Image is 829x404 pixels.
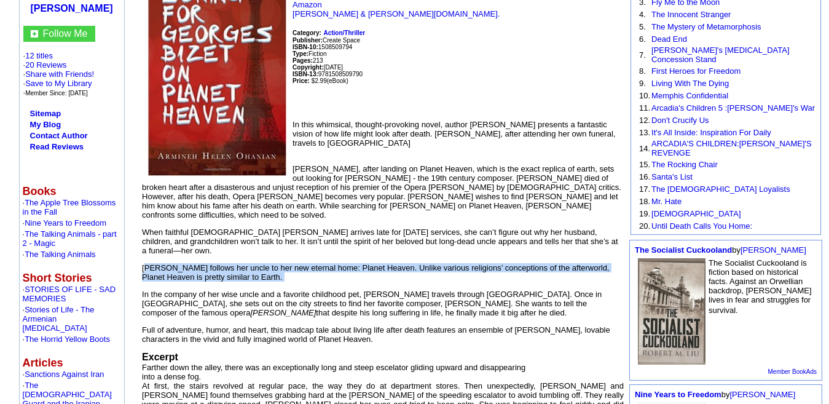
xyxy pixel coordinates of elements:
a: Nine Years to Freedom [25,218,106,228]
font: [DATE] [324,64,343,71]
font: 6. [639,34,646,44]
a: [PERSON_NAME] [741,245,806,255]
font: 7. [639,50,646,60]
a: The Talking Animals [25,250,95,259]
font: · [23,335,110,344]
font: · · · [23,69,95,97]
a: 20 Reviews [25,60,66,69]
a: My Blog [30,120,61,129]
a: Follow Me [43,28,88,39]
a: The Apple Tree Blossoms in the Fall [23,198,116,216]
font: 10. [639,91,650,100]
a: It's All Inside: Inspiration For Daily [651,128,771,137]
font: 4. [639,10,646,19]
a: The Horrid Yellow Boots [25,335,110,344]
font: 14. [639,144,650,153]
b: Type: [293,50,308,57]
font: 13. [639,128,650,137]
div: When faithful [DEMOGRAPHIC_DATA] [PERSON_NAME] arrives late for [DATE] services, she can’t figure... [142,228,624,344]
font: 9. [639,79,646,88]
a: Until Death Calls You Home: [651,221,752,231]
a: [PERSON_NAME]'s [MEDICAL_DATA] Concession Stand [651,46,790,64]
font: · [23,370,104,379]
font: 8. [639,66,646,76]
font: 11. [639,103,650,113]
a: Contact Author [30,131,88,140]
font: 19. [639,209,650,218]
font: 1508509794 [293,44,352,50]
a: The Socialist Cuckooland [635,245,732,255]
font: 18. [639,197,650,206]
a: Arcadia's Children 5 :[PERSON_NAME]'s War [651,103,815,113]
a: Mr. Hate [651,197,682,206]
font: 15. [639,160,650,169]
font: Excerpt [142,352,178,362]
a: Santa's List [651,172,693,181]
font: by [635,245,806,255]
a: Memphis Confidential [651,91,728,100]
a: The [DEMOGRAPHIC_DATA] Loyalists [651,184,790,194]
b: Action/Thriller [323,30,365,36]
font: Create Space [293,37,360,44]
img: 67532.jpg [638,258,705,365]
a: Save to My Library [25,79,92,88]
font: · [23,305,95,333]
a: [DEMOGRAPHIC_DATA] [651,209,741,218]
a: Nine Years to Freedom [635,390,721,399]
a: Member BookAds [768,368,817,375]
font: · [23,285,116,303]
a: STORIES OF LIFE - SAD MEMORIES [23,285,116,303]
a: Share with Friends! [25,69,94,79]
font: The Socialist Cuckooland is fiction based on historical facts. Against an Orwellian backdrop, [PE... [709,258,812,315]
a: The Innocent Stranger [651,10,731,19]
b: Articles [23,357,63,369]
a: Stories of Life - The Armenian [MEDICAL_DATA] [23,305,95,333]
b: Publisher: [293,37,323,44]
font: 5. [639,22,646,31]
font: by [635,390,795,399]
font: Member Since: [DATE] [25,90,88,97]
a: The Talking Animals - part 2 - Magic [23,229,117,248]
a: ARCADIA'S CHILDREN:[PERSON_NAME]'S REVENGE [651,139,812,157]
font: Fiction [293,50,326,57]
a: [PERSON_NAME] [729,390,795,399]
a: [PERSON_NAME] & [PERSON_NAME][DOMAIN_NAME]. [293,9,500,18]
font: · [23,229,117,248]
a: Sitemap [30,109,61,118]
font: 12. [639,116,650,125]
a: 12 titles [25,51,53,60]
font: 16. [639,172,650,181]
font: Copyright: [293,64,324,71]
b: ISBN-10: [293,44,318,50]
font: 20. [639,221,650,231]
font: In this whimsical, thought-provoking novel, author [PERSON_NAME] presents a fantastic vision of h... [293,120,615,148]
b: Price: [293,77,310,84]
font: $2.99 [312,77,327,84]
i: [PERSON_NAME] [250,308,316,317]
font: · [23,198,116,216]
a: [PERSON_NAME] [30,3,112,14]
b: ISBN-13: [293,71,318,77]
b: Category: [293,30,321,36]
b: Pages: [293,57,313,64]
font: · [23,218,107,228]
a: Don't Crucify Us [651,116,709,125]
a: Dead End [651,34,687,44]
font: · · [23,51,95,97]
a: Action/Thriller [323,28,365,37]
a: First Heroes for Freedom [651,66,741,76]
img: gc.jpg [31,30,38,38]
b: Short Stories [23,272,92,284]
font: 9781508509790 [293,71,363,77]
a: Sanctions Against Iran [25,370,104,379]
